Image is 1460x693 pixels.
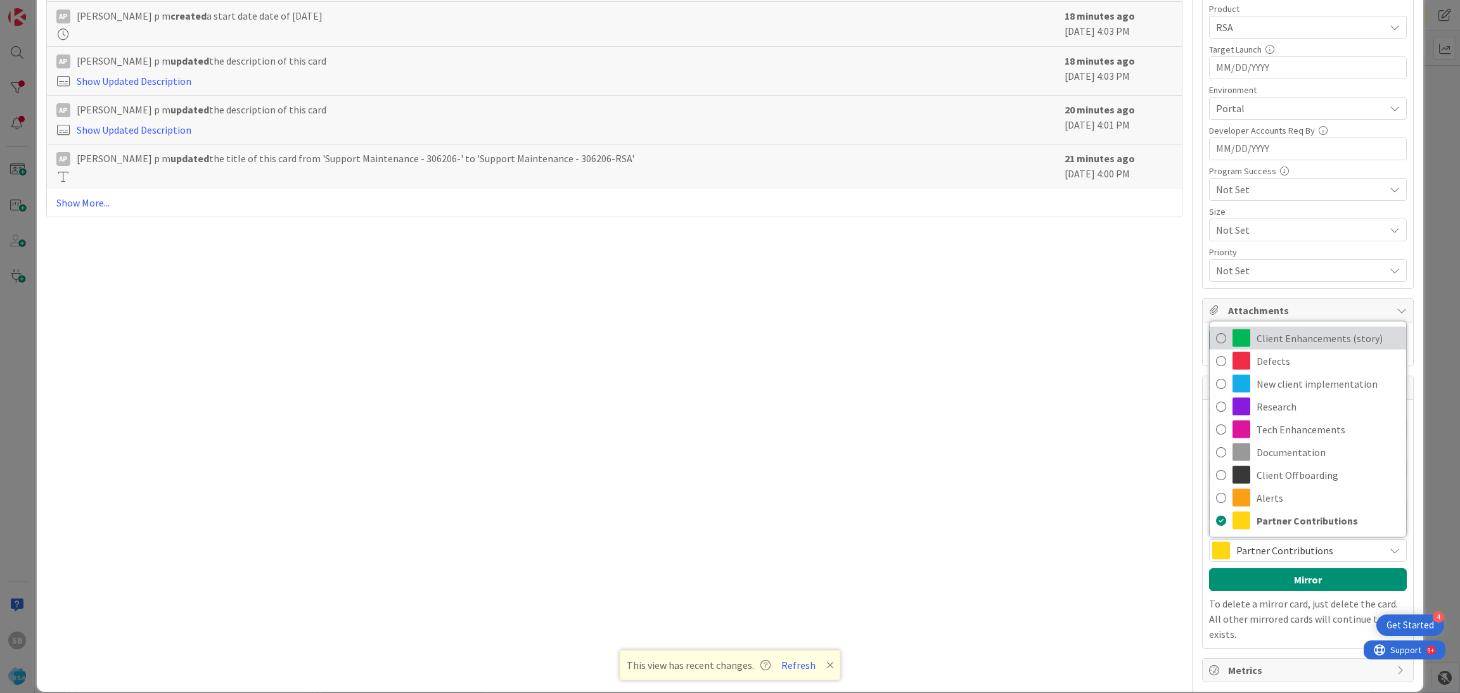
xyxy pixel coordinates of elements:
[1257,397,1400,416] span: Research
[170,103,209,116] b: updated
[1210,464,1406,486] a: Client Offboarding
[1257,420,1400,439] span: Tech Enhancements
[56,152,70,166] div: Ap
[1216,57,1400,79] input: MM/DD/YYYY
[1065,152,1135,165] b: 21 minutes ago
[1236,542,1378,559] span: Partner Contributions
[1209,45,1407,54] div: Target Launch
[1209,4,1407,13] div: Product
[170,10,207,22] b: created
[1209,207,1407,216] div: Size
[56,103,70,117] div: Ap
[1257,374,1400,393] span: New client implementation
[1065,54,1135,67] b: 18 minutes ago
[56,195,1173,210] a: Show More...
[1228,663,1390,678] span: Metrics
[1210,509,1406,532] a: Partner Contributions
[1216,101,1385,116] span: Portal
[1065,8,1172,40] div: [DATE] 4:03 PM
[77,151,634,166] span: [PERSON_NAME] p m the title of this card from 'Support Maintenance - 306206-' to 'Support Mainten...
[1257,488,1400,507] span: Alerts
[1209,248,1407,257] div: Priority
[1216,20,1385,35] span: RSA
[1257,443,1400,462] span: Documentation
[170,54,209,67] b: updated
[1216,182,1385,197] span: Not Set
[1209,167,1407,175] div: Program Success
[1209,528,1229,537] span: Label
[1209,86,1407,94] div: Environment
[1065,103,1135,116] b: 20 minutes ago
[1065,151,1172,182] div: [DATE] 4:00 PM
[1209,126,1407,135] div: Developer Accounts Req By
[170,152,209,165] b: updated
[1210,418,1406,441] a: Tech Enhancements
[1257,511,1400,530] span: Partner Contributions
[77,53,326,68] span: [PERSON_NAME] p m the description of this card
[1433,611,1444,623] div: 4
[627,658,771,673] span: This view has recent changes.
[1210,395,1406,418] a: Research
[1228,303,1390,318] span: Attachments
[1257,329,1400,348] span: Client Enhancements (story)
[1257,352,1400,371] span: Defects
[1210,441,1406,464] a: Documentation
[1210,327,1406,350] a: Client Enhancements (story)
[1065,102,1172,137] div: [DATE] 4:01 PM
[1386,619,1434,632] div: Get Started
[56,54,70,68] div: Ap
[1210,486,1406,509] a: Alerts
[77,102,326,117] span: [PERSON_NAME] p m the description of this card
[77,124,191,136] a: Show Updated Description
[1216,221,1378,239] span: Not Set
[1216,138,1400,160] input: MM/DD/YYYY
[56,10,70,23] div: Ap
[1065,53,1172,89] div: [DATE] 4:03 PM
[27,2,58,17] span: Support
[1210,372,1406,395] a: New client implementation
[1216,262,1378,279] span: Not Set
[1210,350,1406,372] a: Defects
[777,657,820,673] button: Refresh
[77,8,323,23] span: [PERSON_NAME] p m a start date date of [DATE]
[1209,596,1407,642] p: To delete a mirror card, just delete the card. All other mirrored cards will continue to exists.
[1257,466,1400,485] span: Client Offboarding
[77,75,191,87] a: Show Updated Description
[1376,614,1444,636] div: Open Get Started checklist, remaining modules: 4
[64,5,70,15] div: 9+
[1209,568,1407,591] button: Mirror
[1065,10,1135,22] b: 18 minutes ago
